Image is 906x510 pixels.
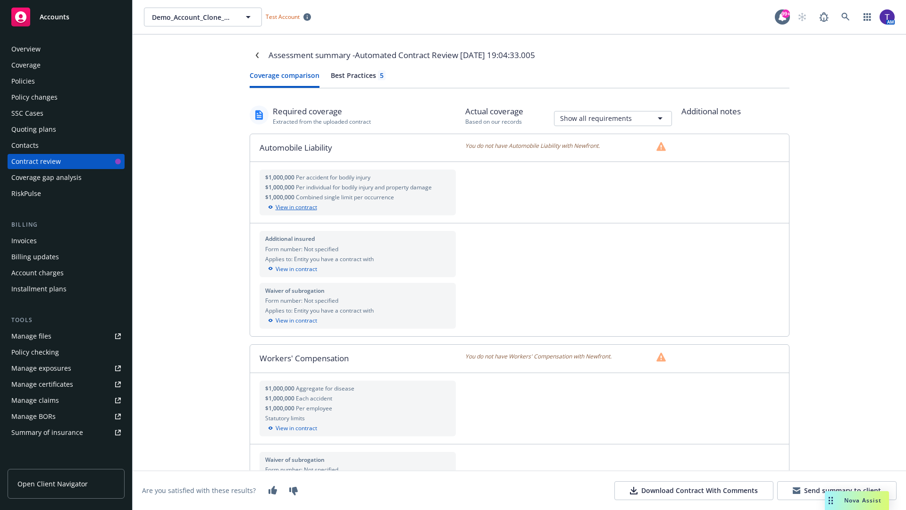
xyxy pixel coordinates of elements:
[250,345,466,372] div: Workers' Compensation
[8,281,125,297] a: Installment plans
[11,249,59,264] div: Billing updates
[836,8,855,26] a: Search
[265,404,296,412] span: $1,000,000
[880,9,895,25] img: photo
[11,90,58,105] div: Policy changes
[8,42,125,57] a: Overview
[8,329,125,344] a: Manage files
[8,74,125,89] a: Policies
[265,255,451,263] div: Applies to: Entity you have a contract with
[331,70,386,80] div: Best Practices
[465,118,523,126] div: Based on our records
[262,12,315,22] span: Test Account
[265,306,451,314] div: Applies to: Entity you have a contract with
[265,183,296,191] span: $1,000,000
[825,491,837,510] div: Drag to move
[265,297,451,305] div: Form number: Not specified
[8,220,125,229] div: Billing
[265,394,296,402] span: $1,000,000
[265,316,451,325] div: View in contract
[268,49,535,61] div: Assessment summary - Automated Contract Review [DATE] 19:04:33.005
[777,481,897,500] button: Send summary to client
[11,393,59,408] div: Manage claims
[11,154,61,169] div: Contract review
[296,183,432,191] span: Per individual for bodily injury and property damage
[11,186,41,201] div: RiskPulse
[8,138,125,153] a: Contacts
[266,13,300,21] span: Test Account
[858,8,877,26] a: Switch app
[250,70,319,88] button: Coverage comparison
[8,377,125,392] a: Manage certificates
[296,193,394,201] span: Combined single limit per occurrence
[793,486,881,495] div: Send summary to client
[250,48,265,63] a: Navigate back
[11,106,43,121] div: SSC Cases
[296,394,332,402] span: Each accident
[11,345,59,360] div: Policy checking
[296,173,370,181] span: Per accident for bodily injury
[465,105,523,118] div: Actual coverage
[8,393,125,408] a: Manage claims
[8,122,125,137] a: Quoting plans
[265,456,451,464] div: Waiver of subrogation
[11,233,37,248] div: Invoices
[630,486,758,495] div: Download Contract With Comments
[11,361,71,376] div: Manage exposures
[465,352,612,362] span: You do not have Workers' Compensation with Newfront.
[11,58,41,73] div: Coverage
[8,170,125,185] a: Coverage gap analysis
[8,4,125,30] a: Accounts
[40,13,69,21] span: Accounts
[825,491,889,510] button: Nova Assist
[814,8,833,26] a: Report a Bug
[793,8,812,26] a: Start snowing
[265,173,296,181] span: $1,000,000
[465,142,600,151] span: You do not have Automobile Liability with Newfront.
[265,235,451,243] div: Additional insured
[11,265,64,280] div: Account charges
[11,329,51,344] div: Manage files
[11,409,56,424] div: Manage BORs
[152,12,234,22] span: Demo_Account_Clone_QA_CR_Tests_Client
[265,287,451,295] div: Waiver of subrogation
[844,496,881,504] span: Nova Assist
[265,414,305,422] span: Statutory limits
[8,233,125,248] a: Invoices
[273,118,371,126] div: Extracted from the uploaded contract
[8,425,125,440] a: Summary of insurance
[296,404,332,412] span: Per employee
[265,265,451,273] div: View in contract
[8,361,125,376] a: Manage exposures
[8,186,125,201] a: RiskPulse
[681,105,789,118] div: Additional notes
[8,249,125,264] a: Billing updates
[8,58,125,73] a: Coverage
[250,134,466,161] div: Automobile Liability
[8,459,125,468] div: Analytics hub
[8,409,125,424] a: Manage BORs
[142,486,256,496] div: Are you satisfied with these results?
[11,42,41,57] div: Overview
[380,70,384,80] div: 5
[8,265,125,280] a: Account charges
[11,377,73,392] div: Manage certificates
[8,315,125,325] div: Tools
[265,466,451,474] div: Form number: Not specified
[144,8,262,26] button: Demo_Account_Clone_QA_CR_Tests_Client
[781,9,790,18] div: 99+
[614,481,773,500] button: Download Contract With Comments
[296,384,354,392] span: Aggregate for disease
[11,122,56,137] div: Quoting plans
[11,425,83,440] div: Summary of insurance
[8,154,125,169] a: Contract review
[265,245,451,253] div: Form number: Not specified
[8,106,125,121] a: SSC Cases
[8,345,125,360] a: Policy checking
[11,74,35,89] div: Policies
[11,281,67,297] div: Installment plans
[11,170,82,185] div: Coverage gap analysis
[265,203,451,212] div: View in contract
[17,479,88,489] span: Open Client Navigator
